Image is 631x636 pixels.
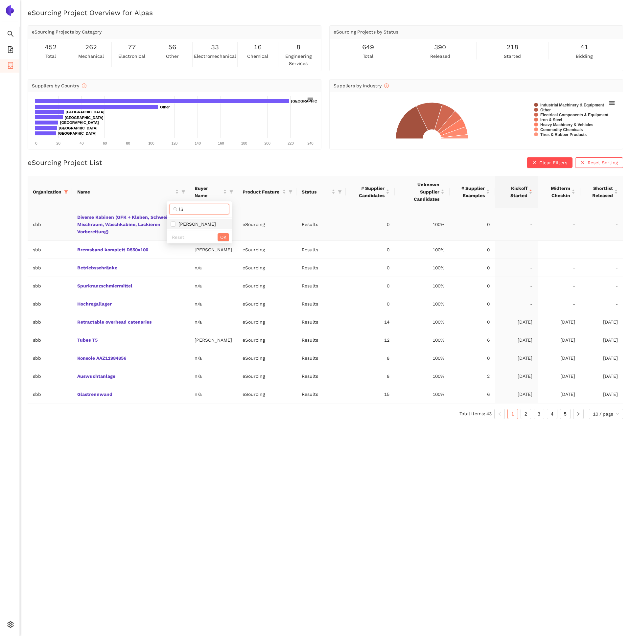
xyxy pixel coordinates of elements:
[334,83,389,88] span: Suppliers by Industry
[118,53,145,60] span: electronical
[32,29,102,34] span: eSourcing Projects by Category
[576,53,593,60] span: bidding
[189,331,237,349] td: [PERSON_NAME]
[189,367,237,385] td: n/a
[495,259,538,277] td: -
[103,141,107,145] text: 60
[289,190,292,194] span: filter
[254,42,262,52] span: 16
[32,83,86,88] span: Suppliers by Country
[434,42,446,52] span: 390
[580,176,623,208] th: this column's title is Shortlist Released,this column is sortable
[189,277,237,295] td: n/a
[28,208,72,241] td: sbb
[58,131,97,135] text: [GEOGRAPHIC_DATA]
[346,385,395,403] td: 15
[65,116,104,120] text: [GEOGRAPHIC_DATA]
[346,367,395,385] td: 8
[538,277,580,295] td: -
[580,385,623,403] td: [DATE]
[211,42,219,52] span: 33
[540,127,583,132] text: Commodity Chemicals
[126,141,130,145] text: 80
[450,367,495,385] td: 2
[302,188,330,195] span: Status
[395,208,450,241] td: 100%
[72,176,189,208] th: this column's title is Name,this column is sortable
[28,349,72,367] td: sbb
[534,409,544,419] a: 3
[346,259,395,277] td: 0
[237,241,296,259] td: eSourcing
[580,331,623,349] td: [DATE]
[296,208,346,241] td: Results
[580,208,623,241] td: -
[148,141,154,145] text: 100
[85,42,97,52] span: 262
[280,53,317,67] span: engineering services
[28,385,72,403] td: sbb
[543,185,570,199] span: Midterm Checkin
[195,141,200,145] text: 140
[189,313,237,331] td: n/a
[237,385,296,403] td: eSourcing
[241,141,247,145] text: 180
[593,409,619,419] span: 10 / page
[430,53,450,60] span: released
[351,185,385,199] span: # Supplier Candidates
[395,295,450,313] td: 100%
[307,141,313,145] text: 240
[237,295,296,313] td: eSourcing
[538,385,580,403] td: [DATE]
[459,409,492,419] li: Total items: 43
[450,313,495,331] td: 0
[45,42,57,52] span: 452
[538,313,580,331] td: [DATE]
[35,141,37,145] text: 0
[538,208,580,241] td: -
[362,42,374,52] span: 649
[296,259,346,277] td: Results
[495,367,538,385] td: [DATE]
[395,349,450,367] td: 100%
[589,409,623,419] div: Page Size
[495,295,538,313] td: -
[580,277,623,295] td: -
[296,277,346,295] td: Results
[521,409,531,419] a: 2
[28,313,72,331] td: sbb
[395,313,450,331] td: 100%
[28,367,72,385] td: sbb
[450,241,495,259] td: 0
[291,99,330,103] text: [GEOGRAPHIC_DATA]
[506,42,518,52] span: 218
[7,60,14,73] span: container
[237,277,296,295] td: eSourcing
[189,349,237,367] td: n/a
[540,132,587,137] text: Tires & Rubber Products
[580,367,623,385] td: [DATE]
[296,313,346,331] td: Results
[395,259,450,277] td: 100%
[495,208,538,241] td: -
[7,28,14,41] span: search
[28,277,72,295] td: sbb
[538,349,580,367] td: [DATE]
[395,367,450,385] td: 100%
[346,331,395,349] td: 12
[580,241,623,259] td: -
[229,190,233,194] span: filter
[400,181,439,203] span: Unknown Supplier Candidates
[189,241,237,259] td: [PERSON_NAME]
[538,259,580,277] td: -
[179,206,225,213] input: Search in filters
[346,277,395,295] td: 0
[195,185,222,199] span: Buyer Name
[495,241,538,259] td: -
[521,409,531,419] li: 2
[346,176,395,208] th: this column's title is # Supplier Candidates,this column is sortable
[220,234,226,241] span: OK
[7,44,14,57] span: file-add
[59,126,98,130] text: [GEOGRAPHIC_DATA]
[228,183,235,200] span: filter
